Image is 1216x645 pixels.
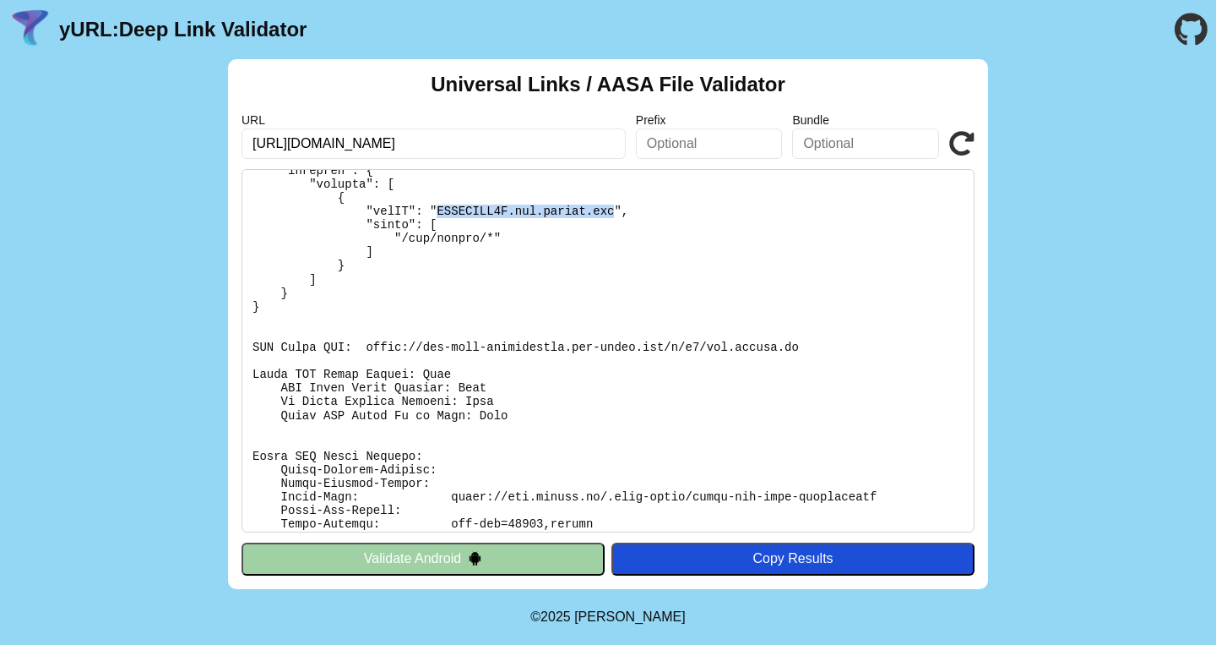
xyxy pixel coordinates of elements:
[59,18,307,41] a: yURL:Deep Link Validator
[242,543,605,575] button: Validate Android
[792,128,939,159] input: Optional
[611,543,974,575] button: Copy Results
[530,589,685,645] footer: ©
[620,551,966,566] div: Copy Results
[242,169,974,533] pre: Lorem ipsu do: sitam://con.adipis.el/.sedd-eiusm/tempo-inc-utla-etdoloremag Al Enimadmi: Veni Qui...
[8,8,52,52] img: yURL Logo
[242,128,626,159] input: Required
[574,609,686,624] a: Michael Ibragimchayev's Personal Site
[468,551,482,566] img: droidIcon.svg
[540,609,571,624] span: 2025
[636,128,783,159] input: Optional
[636,113,783,127] label: Prefix
[242,113,626,127] label: URL
[431,73,785,96] h2: Universal Links / AASA File Validator
[792,113,939,127] label: Bundle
